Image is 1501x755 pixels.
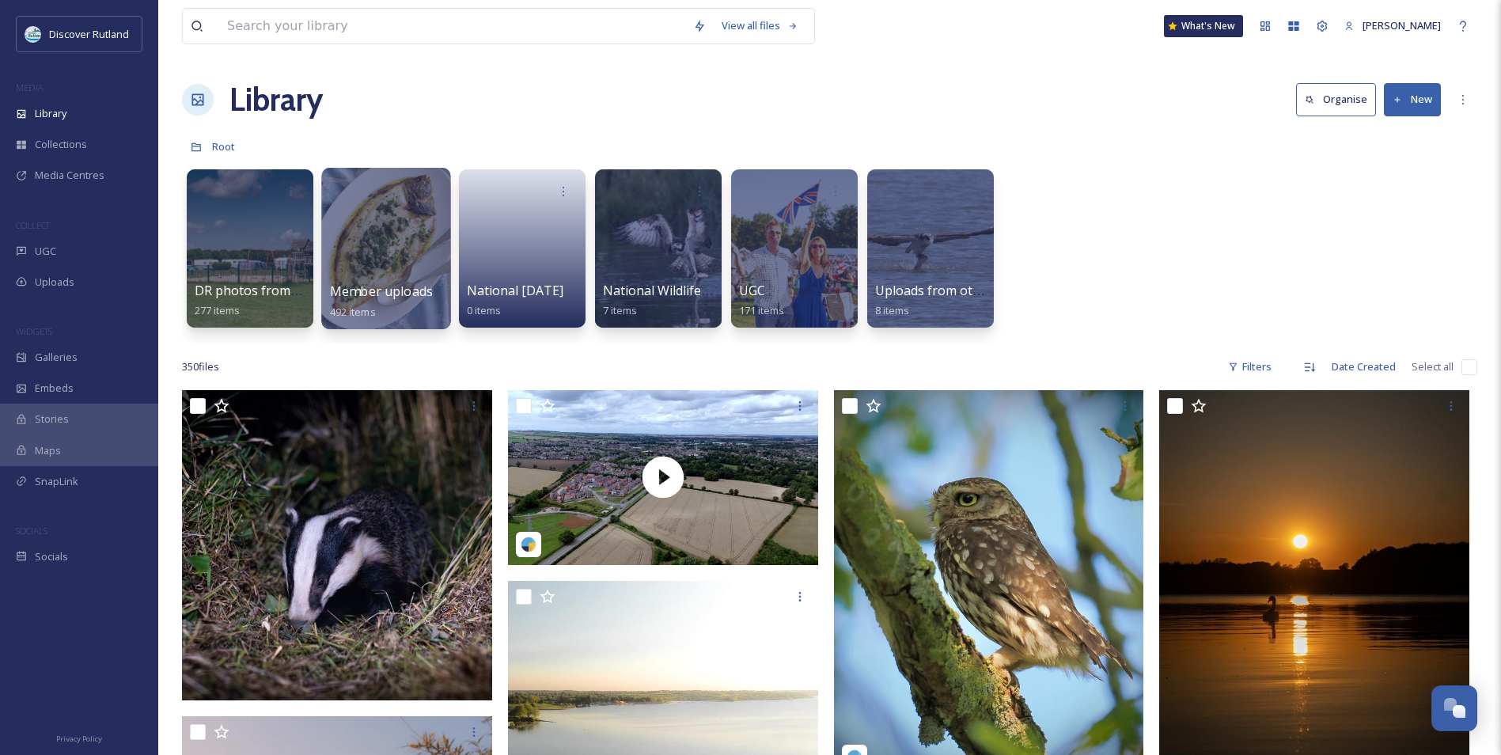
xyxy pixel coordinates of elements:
[25,26,41,42] img: DiscoverRutlandlog37F0B7.png
[35,474,78,489] span: SnapLink
[508,390,818,565] img: thumbnail
[739,303,784,317] span: 171 items
[35,350,78,365] span: Galleries
[35,549,68,564] span: Socials
[714,10,806,41] a: View all files
[16,525,47,537] span: SOCIALS
[182,390,492,700] img: 535567482_18397631614138354_4275807670138232207_n.jpg
[603,282,759,299] span: National Wildlife Day 2024
[182,359,219,374] span: 350 file s
[467,282,563,299] span: National [DATE]
[1431,685,1477,731] button: Open Chat
[35,137,87,152] span: Collections
[1220,351,1279,382] div: Filters
[1384,83,1441,116] button: New
[56,728,102,747] a: Privacy Policy
[16,219,50,231] span: COLLECT
[229,76,323,123] a: Library
[603,303,637,317] span: 7 items
[35,443,61,458] span: Maps
[330,283,434,300] span: Member uploads
[56,734,102,744] span: Privacy Policy
[1296,83,1384,116] a: Organise
[16,82,44,93] span: MEDIA
[195,303,240,317] span: 277 items
[35,244,56,259] span: UGC
[35,106,66,121] span: Library
[521,537,536,552] img: snapsea-logo.png
[195,282,396,299] span: DR photos from RJ Photographics
[875,282,999,299] span: Uploads from others
[1336,10,1449,41] a: [PERSON_NAME]
[875,283,999,317] a: Uploads from others8 items
[739,282,765,299] span: UGC
[875,303,909,317] span: 8 items
[1412,359,1454,374] span: Select all
[330,284,434,319] a: Member uploads492 items
[35,412,69,427] span: Stories
[219,9,685,44] input: Search your library
[212,137,235,156] a: Root
[49,27,129,41] span: Discover Rutland
[1363,18,1441,32] span: [PERSON_NAME]
[467,303,501,317] span: 0 items
[212,139,235,154] span: Root
[35,381,74,396] span: Embeds
[16,325,52,337] span: WIDGETS
[1296,83,1376,116] button: Organise
[1164,15,1243,37] a: What's New
[739,283,784,317] a: UGC171 items
[467,283,563,317] a: National [DATE]0 items
[35,275,74,290] span: Uploads
[35,168,104,183] span: Media Centres
[1324,351,1404,382] div: Date Created
[195,283,396,317] a: DR photos from RJ Photographics277 items
[603,283,759,317] a: National Wildlife Day 20247 items
[330,304,376,318] span: 492 items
